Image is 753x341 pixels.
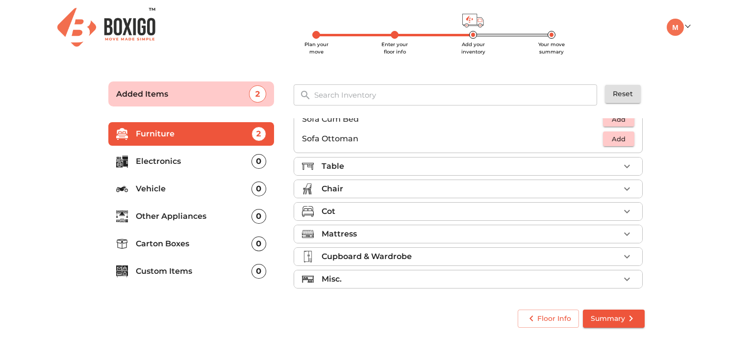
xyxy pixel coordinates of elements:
p: Sofa Ottoman [302,133,603,145]
span: Enter your floor info [381,41,408,55]
p: Carton Boxes [136,238,251,250]
p: Electronics [136,156,251,167]
span: Add [608,133,629,145]
img: cupboard_wardrobe [302,251,314,262]
button: Add [603,112,634,127]
p: Other Appliances [136,210,251,222]
div: 0 [251,154,266,169]
span: Plan your move [304,41,328,55]
div: 0 [251,236,266,251]
p: Custom Items [136,265,251,277]
p: Cupboard & Wardrobe [322,251,412,262]
img: misc [302,273,314,285]
p: Sofa Cum Bed [302,113,603,125]
div: 0 [251,209,266,224]
span: Add [608,114,629,125]
span: Floor Info [526,313,571,325]
p: Furniture [136,128,251,140]
span: Summary [591,313,637,325]
p: Chair [322,183,343,195]
div: 2 [251,127,266,141]
p: Cot [322,206,335,217]
p: Vehicle [136,183,251,195]
button: Floor Info [518,310,579,328]
button: Add [603,131,634,147]
button: Reset [605,85,641,103]
p: Added Items [116,88,249,100]
img: Boxigo [57,8,155,47]
p: Misc. [322,273,342,285]
span: Add your inventory [461,41,485,55]
input: Search Inventory [308,84,604,105]
img: cot [302,206,314,217]
div: 0 [251,264,266,279]
div: 0 [251,182,266,196]
p: Mattress [322,228,357,240]
img: table [302,160,314,172]
button: Summary [583,310,645,328]
span: Reset [613,88,633,100]
span: Your move summary [538,41,565,55]
div: 2 [249,85,266,103]
img: mattress [302,228,314,240]
p: Table [322,160,344,172]
img: chair [302,183,314,195]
